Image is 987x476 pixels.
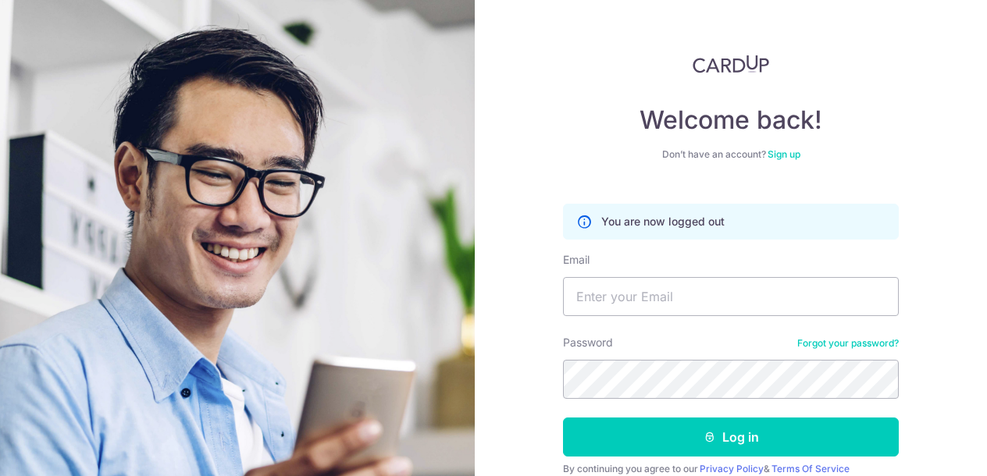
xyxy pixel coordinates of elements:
[563,277,899,316] input: Enter your Email
[797,337,899,350] a: Forgot your password?
[693,55,769,73] img: CardUp Logo
[700,463,764,474] a: Privacy Policy
[768,148,800,160] a: Sign up
[563,417,899,456] button: Log in
[563,463,899,475] div: By continuing you agree to our &
[771,463,850,474] a: Terms Of Service
[563,105,899,136] h4: Welcome back!
[601,214,725,229] p: You are now logged out
[563,335,613,350] label: Password
[563,148,899,161] div: Don’t have an account?
[563,252,590,268] label: Email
